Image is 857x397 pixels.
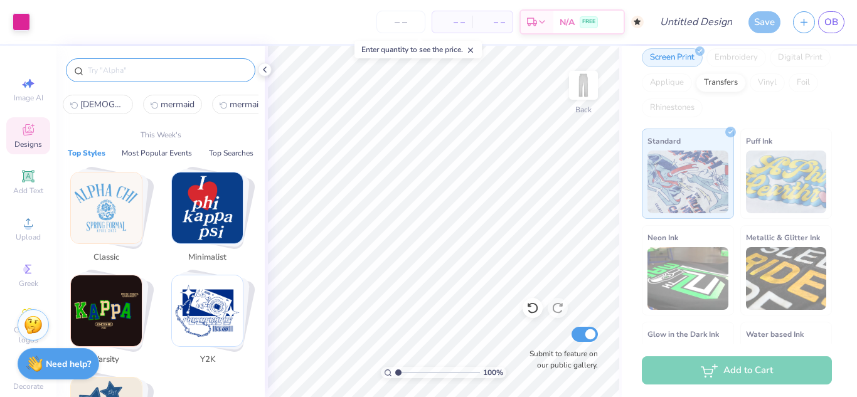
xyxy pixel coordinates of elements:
span: Upload [16,232,41,242]
div: Transfers [696,73,746,92]
span: [DEMOGRAPHIC_DATA] star [80,98,125,110]
strong: Need help? [46,358,91,370]
div: Embroidery [706,48,766,67]
div: Applique [642,73,692,92]
span: N/A [560,16,575,29]
button: Top Styles [64,147,109,159]
img: Y2K [172,275,243,346]
p: This Week's [141,129,181,140]
span: Minimalist [187,251,228,264]
div: Enter quantity to see the price. [354,41,482,58]
span: Add Text [13,186,43,196]
span: – – [480,16,505,29]
input: – – [376,11,425,33]
button: Jewish star 0 [63,95,133,114]
span: Clipart & logos [6,325,50,345]
img: Standard [647,151,728,213]
div: Screen Print [642,48,703,67]
button: Stack Card Button Classic [63,172,157,268]
span: – – [440,16,465,29]
span: Glow in the Dark Ink [647,327,719,341]
button: Top Searches [205,147,257,159]
span: FREE [582,18,595,26]
div: Back [575,104,592,115]
span: Y2K [187,354,228,366]
span: Standard [647,134,681,147]
img: Minimalist [172,172,243,243]
img: Varsity [71,275,142,346]
a: OB [818,11,844,33]
button: Stack Card Button Y2K [164,275,258,371]
button: mermaid 1 [143,95,202,114]
span: Metallic & Glitter Ink [746,231,820,244]
span: Varsity [86,354,127,366]
div: Vinyl [750,73,785,92]
label: Submit to feature on our public gallery. [523,348,598,371]
img: Back [571,73,596,98]
span: Classic [86,251,127,264]
span: OB [824,15,838,29]
button: Most Popular Events [118,147,196,159]
img: Classic [71,172,142,243]
img: Metallic & Glitter Ink [746,247,827,310]
div: Rhinestones [642,98,703,117]
span: Neon Ink [647,231,678,244]
img: Neon Ink [647,247,728,310]
span: Decorate [13,381,43,391]
button: Stack Card Button Varsity [63,275,157,371]
span: mermaid [161,98,194,110]
button: mermaid tail2 [212,95,282,114]
input: Try "Alpha" [87,64,247,77]
span: mermaid tail [230,98,275,110]
input: Untitled Design [650,9,742,34]
span: Image AI [14,93,43,103]
span: Water based Ink [746,327,804,341]
span: Greek [19,278,38,288]
img: Puff Ink [746,151,827,213]
div: Digital Print [770,48,831,67]
span: Puff Ink [746,134,772,147]
div: Foil [789,73,818,92]
span: 100 % [483,367,503,378]
span: Designs [14,139,42,149]
button: Stack Card Button Minimalist [164,172,258,268]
